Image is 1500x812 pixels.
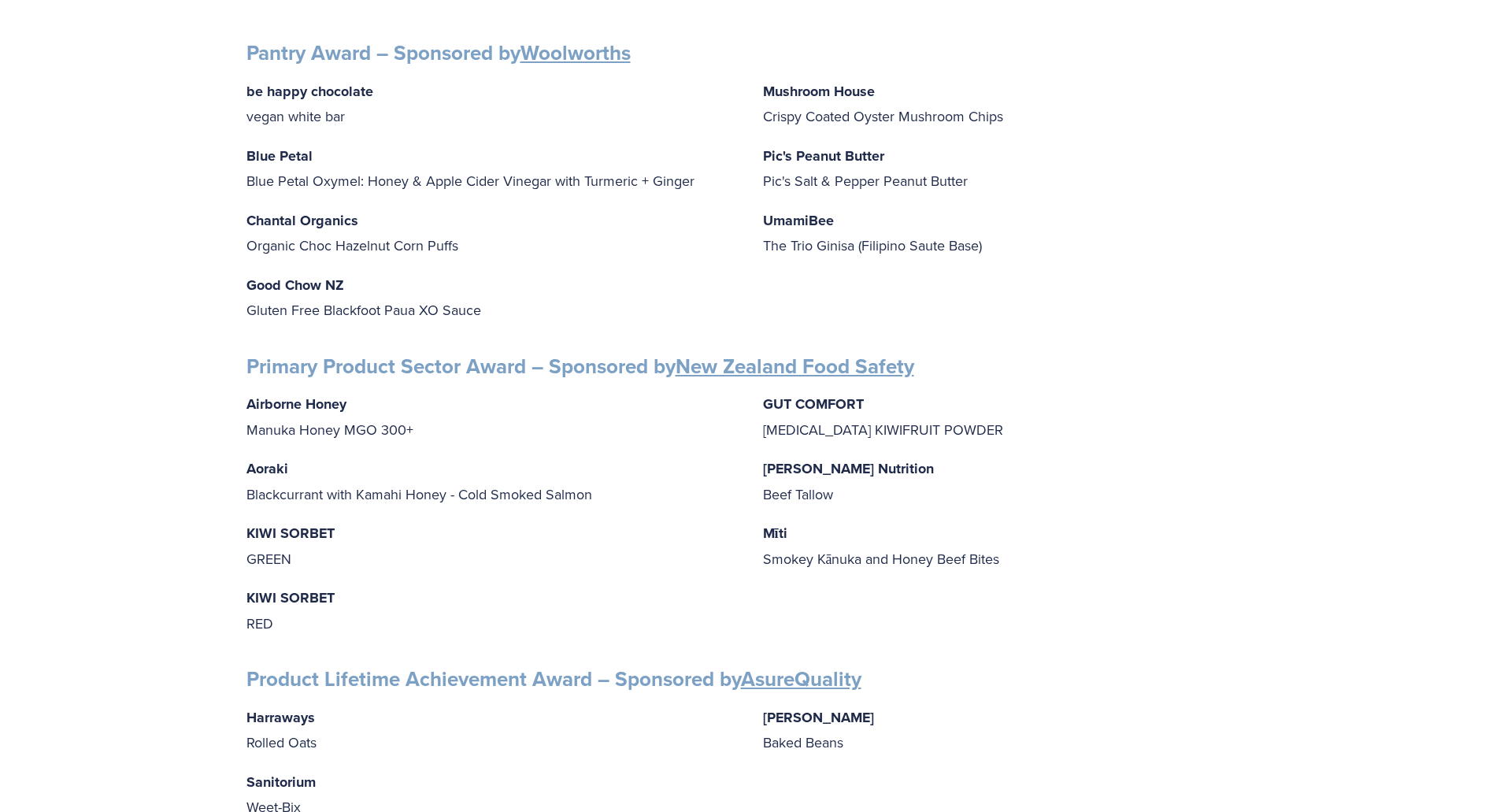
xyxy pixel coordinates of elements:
strong: Airborne Honey [246,394,346,414]
p: Crispy Coated Oyster Mushroom Chips [763,79,1254,129]
strong: Pantry Award – Sponsored by [246,38,631,68]
p: vegan white bar [246,79,738,129]
p: Smokey Kānuka and Honey Beef Bites [763,521,1254,571]
strong: Harraways [246,707,315,728]
p: Pic's Salt & Pepper Peanut Butter [763,143,1254,194]
strong: Blue Petal [246,146,313,166]
strong: Mushroom House [763,81,875,102]
strong: [PERSON_NAME] [763,707,874,728]
p: [MEDICAL_DATA] KIWIFRUIT POWDER [763,391,1254,442]
a: AsureQuality [741,664,861,694]
strong: [PERSON_NAME] Nutrition [763,458,934,479]
p: RED [246,585,738,636]
p: Beef Tallow [763,456,1254,506]
strong: Chantal Organics [246,210,358,231]
strong: UmamiBee [763,210,834,231]
p: Gluten Free Blackfoot Paua XO Sauce [246,273,738,323]
strong: Product Lifetime Achievement Award – Sponsored by [246,664,861,694]
strong: KIWI SORBET [246,523,335,543]
strong: Mīti [763,523,787,543]
strong: Good Chow NZ [246,275,344,295]
strong: Pic's Peanut Butter [763,146,884,166]
strong: Aoraki [246,458,288,479]
p: Manuka Honey MGO 300+ [246,391,738,442]
strong: be happy chocolate [246,81,373,102]
p: Baked Beans [763,705,1254,755]
p: The Trio Ginisa (Filipino Saute Base) [763,208,1254,258]
p: GREEN [246,521,738,571]
p: Rolled Oats [246,705,738,755]
p: Organic Choc Hazelnut Corn Puffs [246,208,738,258]
strong: KIWI SORBET [246,588,335,608]
strong: Primary Product Sector Award – Sponsored by [246,351,914,381]
strong: Sanitorium [246,772,316,792]
strong: GUT COMFORT [763,394,864,414]
a: Woolworths [520,38,631,68]
p: Blackcurrant with Kamahi Honey - Cold Smoked Salmon [246,456,738,506]
p: Blue Petal Oxymel: Honey & Apple Cider Vinegar with Turmeric + Ginger [246,143,738,194]
a: New Zealand Food Safety [676,351,914,381]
